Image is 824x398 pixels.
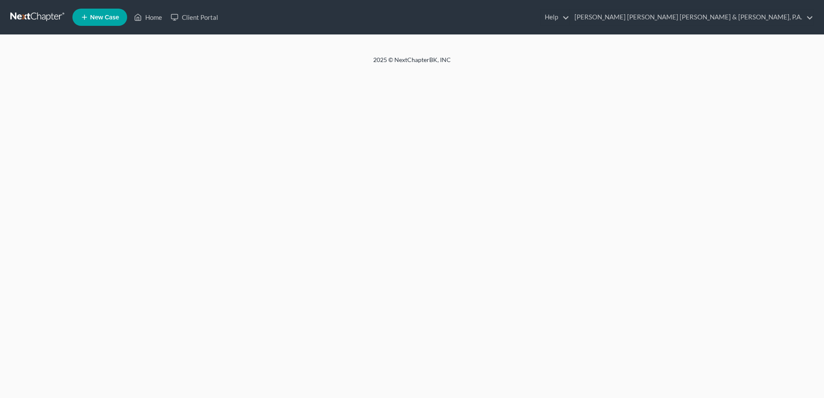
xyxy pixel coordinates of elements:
a: [PERSON_NAME] [PERSON_NAME] [PERSON_NAME] & [PERSON_NAME], P.A. [570,9,813,25]
a: Help [540,9,569,25]
new-legal-case-button: New Case [72,9,127,26]
a: Client Portal [166,9,222,25]
a: Home [130,9,166,25]
div: 2025 © NextChapterBK, INC [166,56,658,71]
